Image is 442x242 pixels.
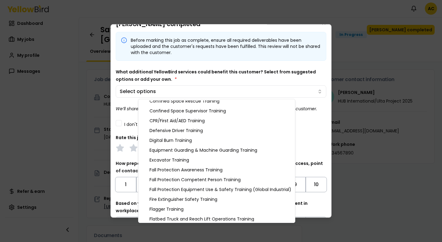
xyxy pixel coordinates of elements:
[140,96,294,106] div: Confined Space Rescue Training
[140,214,294,224] div: Flatbed Truck and Reach Lift Operations Training
[140,155,294,165] div: Excavator Training
[140,165,294,175] div: Fall Protection Awareness Training
[140,204,294,214] div: Flagger Training
[140,185,294,194] div: Fall Protection Equipment Use & Safety Training (Global Industrial)
[140,135,294,145] div: Digital Burn Training
[140,145,294,155] div: Equipment Guarding & Machine Guarding Training
[140,175,294,185] div: Fall Protection Competent Person Training
[140,116,294,126] div: CPR/First Aid/AED Training
[140,194,294,204] div: Fire Extinguisher Safety Training
[140,106,294,116] div: Confined Space Supervisor Training
[140,126,294,135] div: Defensive Driver Training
